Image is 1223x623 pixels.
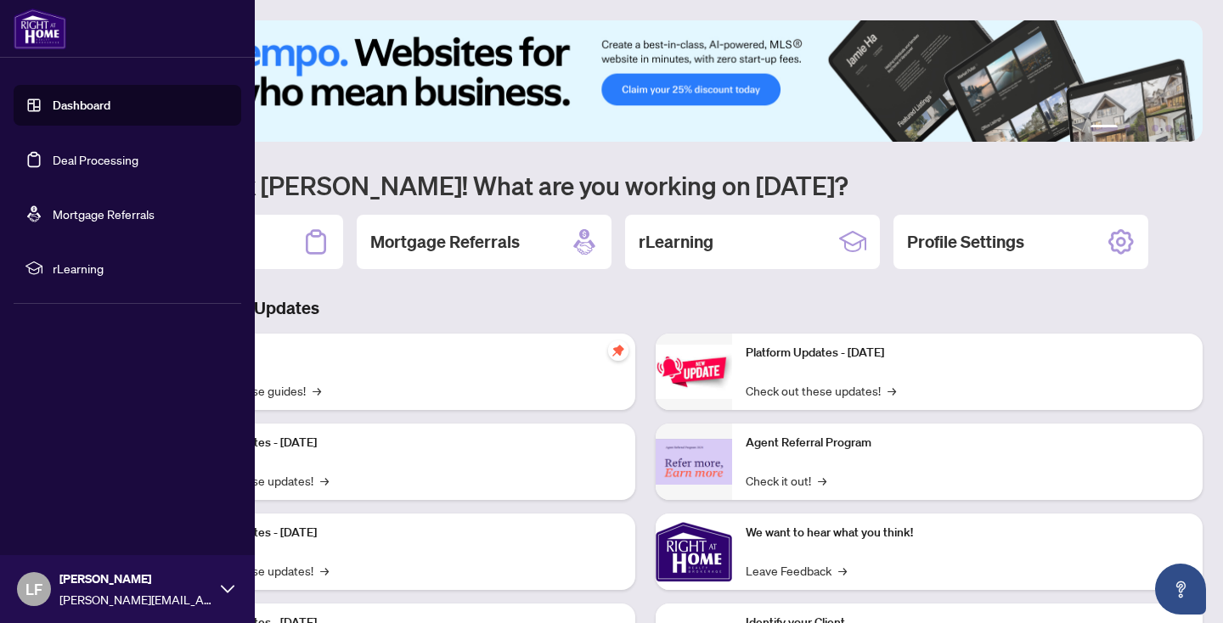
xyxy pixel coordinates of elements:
[370,230,520,254] h2: Mortgage Referrals
[53,259,229,278] span: rLearning
[313,381,321,400] span: →
[53,98,110,113] a: Dashboard
[907,230,1024,254] h2: Profile Settings
[53,152,138,167] a: Deal Processing
[838,561,847,580] span: →
[746,471,826,490] a: Check it out!→
[1155,564,1206,615] button: Open asap
[746,381,896,400] a: Check out these updates!→
[320,561,329,580] span: →
[25,577,42,601] span: LF
[746,344,1189,362] p: Platform Updates - [DATE]
[1179,125,1186,132] button: 6
[1152,125,1158,132] button: 4
[59,570,212,588] span: [PERSON_NAME]
[178,344,622,362] p: Self-Help
[746,434,1189,452] p: Agent Referral Program
[608,340,628,361] span: pushpin
[656,345,732,398] img: Platform Updates - June 23, 2025
[320,471,329,490] span: →
[656,439,732,485] img: Agent Referral Program
[1091,125,1118,132] button: 1
[888,381,896,400] span: →
[1165,125,1172,132] button: 5
[14,8,66,49] img: logo
[746,561,847,580] a: Leave Feedback→
[818,471,826,490] span: →
[1138,125,1145,132] button: 3
[1124,125,1131,132] button: 2
[88,296,1203,320] h3: Brokerage & Industry Updates
[88,20,1203,142] img: Slide 0
[53,206,155,222] a: Mortgage Referrals
[59,590,212,609] span: [PERSON_NAME][EMAIL_ADDRESS][PERSON_NAME][DOMAIN_NAME]
[639,230,713,254] h2: rLearning
[656,514,732,590] img: We want to hear what you think!
[178,434,622,452] p: Platform Updates - [DATE]
[178,524,622,542] p: Platform Updates - [DATE]
[88,169,1203,201] h1: Welcome back [PERSON_NAME]! What are you working on [DATE]?
[746,524,1189,542] p: We want to hear what you think!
